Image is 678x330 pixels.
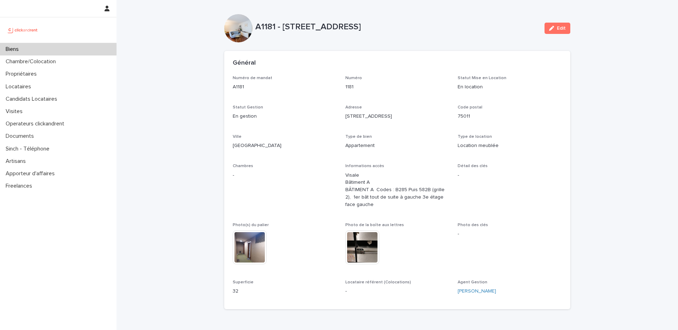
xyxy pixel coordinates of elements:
p: - [345,288,450,295]
span: Superficie [233,280,254,284]
p: 1181 [345,83,450,91]
p: Sinch - Téléphone [3,146,55,152]
span: Chambres [233,164,253,168]
p: 75011 [458,113,562,120]
span: Statut Mise en Location [458,76,506,80]
span: Type de location [458,135,492,139]
p: A1181 [233,83,337,91]
h2: Général [233,59,256,67]
p: Apporteur d'affaires [3,170,60,177]
img: UCB0brd3T0yccxBKYDjQ [6,23,40,37]
p: Propriétaires [3,71,42,77]
p: Appartement [345,142,450,149]
span: Locataire référent (Colocations) [345,280,411,284]
p: En location [458,83,562,91]
p: - [233,172,337,179]
span: Photo de la boîte aux lettres [345,223,404,227]
span: Ville [233,135,242,139]
p: Chambre/Colocation [3,58,61,65]
p: Location meublée [458,142,562,149]
p: Visale Bâtiment A BÂTIMENT A Codes : B285 Puis 582B (grille 2), 1er bât tout de suite à gauche 3e... [345,172,450,208]
span: Numéro de mandat [233,76,272,80]
span: Photo(s) du palier [233,223,269,227]
button: Edit [545,23,570,34]
p: Candidats Locataires [3,96,63,102]
span: Type de bien [345,135,372,139]
span: Edit [557,26,566,31]
p: Freelances [3,183,38,189]
span: Statut Gestion [233,105,263,110]
p: Visites [3,108,28,115]
p: - [458,172,562,179]
p: En gestion [233,113,337,120]
p: [GEOGRAPHIC_DATA] [233,142,337,149]
p: [STREET_ADDRESS] [345,113,450,120]
span: Informations accès [345,164,384,168]
span: Photo des clés [458,223,488,227]
span: Adresse [345,105,362,110]
p: Biens [3,46,24,53]
span: Code postal [458,105,482,110]
p: Locataires [3,83,37,90]
a: [PERSON_NAME] [458,288,496,295]
p: Documents [3,133,40,140]
p: A1181 - [STREET_ADDRESS] [255,22,539,32]
span: Numéro [345,76,362,80]
p: Operateurs clickandrent [3,120,70,127]
p: 32 [233,288,337,295]
span: Détail des clés [458,164,488,168]
p: Artisans [3,158,31,165]
span: Agent Gestion [458,280,487,284]
p: - [458,230,562,238]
